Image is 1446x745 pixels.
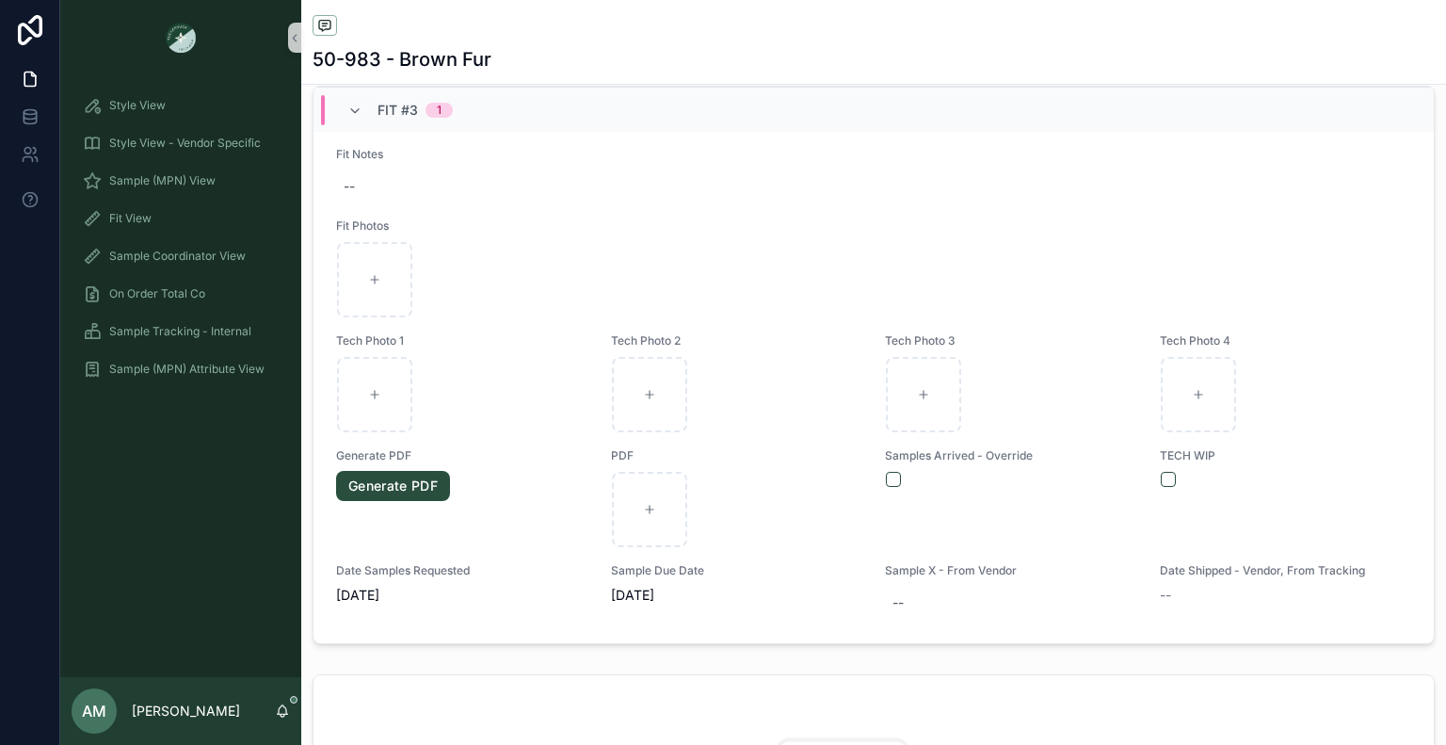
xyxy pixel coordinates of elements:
span: Fit Notes [336,147,1411,162]
h1: 50-983 - Brown Fur [313,46,491,73]
span: Sample (MPN) View [109,173,216,188]
a: Style View - Vendor Specific [72,126,290,160]
span: [DATE] [611,586,863,605]
span: Tech Photo 3 [885,333,1137,348]
div: scrollable content [60,75,301,411]
a: Fit View [72,202,290,235]
a: On Order Total Co [72,277,290,311]
span: Tech Photo 1 [336,333,588,348]
span: Samples Arrived - Override [885,448,1137,463]
a: Sample Coordinator View [72,239,290,273]
span: Tech Photo 4 [1160,333,1412,348]
p: [PERSON_NAME] [132,702,240,721]
span: Fit Photos [336,219,1411,234]
span: Sample X - From Vendor [885,563,1137,578]
span: Style View - Vendor Specific [109,136,261,151]
span: On Order Total Co [109,286,205,301]
span: PDF [611,448,863,463]
div: -- [892,593,904,612]
span: Sample Coordinator View [109,249,246,264]
span: Sample (MPN) Attribute View [109,362,265,377]
span: Fit View [109,211,152,226]
span: [DATE] [336,586,588,605]
span: Generate PDF [336,448,588,463]
a: Sample Tracking - Internal [72,315,290,348]
a: Generate PDF [336,471,450,501]
a: Style View [72,89,290,122]
a: Sample (MPN) View [72,164,290,198]
span: Date Samples Requested [336,563,588,578]
img: App logo [166,23,196,53]
span: TECH WIP [1160,448,1412,463]
div: 1 [437,103,442,118]
span: Date Shipped - Vendor, From Tracking [1160,563,1412,578]
span: Tech Photo 2 [611,333,863,348]
span: Sample Tracking - Internal [109,324,251,339]
span: Style View [109,98,166,113]
span: AM [82,700,106,722]
a: Sample (MPN) Attribute View [72,352,290,386]
span: Fit #3 [378,101,418,120]
div: -- [344,177,355,196]
span: -- [1160,586,1171,605]
span: Sample Due Date [611,563,863,578]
